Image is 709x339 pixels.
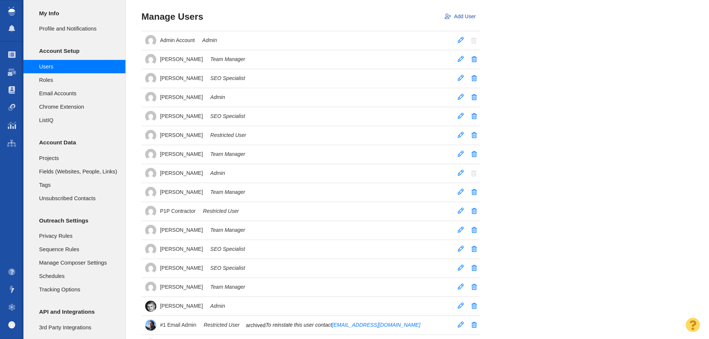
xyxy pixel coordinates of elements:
span: [PERSON_NAME] [160,56,203,63]
em: SEO Specialist [210,75,245,81]
span: P1P Contractor [160,208,195,214]
img: buzzstream_logo_iconsimple.png [8,7,15,16]
span: Fields (Websites, People, Links) [39,167,117,176]
span: [PERSON_NAME] [160,94,203,100]
img: f969a929550c49b0f71394cf79ab7d2e [145,244,156,255]
span: [PERSON_NAME] [160,113,203,119]
img: d3895725eb174adcf95c2ff5092785ef [145,168,156,179]
img: 83e163f3e5dd0197e5a222f5062b9f6e [145,54,156,65]
span: Admin Account [160,37,195,44]
img: e993f40ed236f6fe77e44067b7a36b31 [145,206,156,217]
span: [PERSON_NAME] [160,75,203,81]
span: Schedules [39,272,117,280]
span: [PERSON_NAME] [160,246,203,252]
img: 8a21b1a12a7554901d364e890baed237 [145,263,156,274]
img: a86837b758f9a69365881dc781ee9f45 [145,301,156,312]
span: [PERSON_NAME] [160,284,203,290]
img: c9363fb76f5993e53bff3b340d5c230a [145,149,156,160]
em: Admin [202,37,217,44]
span: [PERSON_NAME] [160,170,203,176]
span: archived [246,322,266,329]
img: default_avatar.png [8,321,16,329]
em: Team Manager [210,284,245,290]
em: Restricted User [210,132,246,138]
span: Tags [39,181,117,189]
em: Restricted User [203,208,239,214]
em: Team Manager [210,189,245,195]
img: 0a657928374d280f0cbdf2a1688580e1 [145,282,156,293]
img: d478f18cf59100fc7fb393b65de463c2 [145,130,156,141]
span: [PERSON_NAME] [160,227,203,233]
span: [PERSON_NAME] [160,265,203,271]
img: 6a4aabef2772ddc104072b11d326efd0 [145,320,156,331]
em: Team Manager [210,56,245,63]
em: SEO Specialist [210,246,245,252]
em: SEO Specialist [210,113,245,119]
a: Add User [441,10,480,23]
span: Unsubscribed Contacts [39,194,117,202]
span: Sequence Rules [39,245,117,253]
img: 6666be2716d01fa25c64273d52b20fd7 [145,111,156,122]
em: Restricted User [204,322,239,328]
span: [PERSON_NAME] [160,151,203,157]
em: Admin [210,170,225,176]
em: Team Manager [210,227,245,233]
span: ListIQ [39,116,117,124]
span: Roles [39,76,117,84]
span: Privacy Rules [39,232,117,240]
span: Projects [39,154,117,162]
span: Tracking Options [39,285,117,294]
span: #1 Email Admin [160,322,196,328]
em: Admin [210,303,225,309]
img: 11a9b8c779f57ca999ffce8f8ad022bf [145,35,156,46]
span: Manage Composer Settings [39,259,117,267]
img: 6a5e3945ebbb48ba90f02ffc6c7ec16f [145,92,156,103]
span: [PERSON_NAME] [160,303,203,309]
em: To reinstate this user contact [266,322,421,328]
span: Users [39,63,117,71]
img: 4d4450a2c5952a6e56f006464818e682 [145,187,156,198]
span: 3rd Party Integrations [39,323,117,332]
h3: Manage Users [141,11,203,22]
span: Profile and Notifications [39,25,117,33]
img: bfdb85482793501641d038293f13c422 [145,73,156,84]
em: Admin [210,94,225,100]
img: 5fdd85798f82c50f5c45a90349a4caae [145,225,156,236]
span: [PERSON_NAME] [160,132,203,138]
a: [EMAIL_ADDRESS][DOMAIN_NAME] [332,322,420,328]
span: Chrome Extension [39,103,117,111]
span: [PERSON_NAME] [160,189,203,195]
span: Email Accounts [39,89,117,97]
em: SEO Specialist [210,265,245,271]
em: Team Manager [210,151,245,157]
